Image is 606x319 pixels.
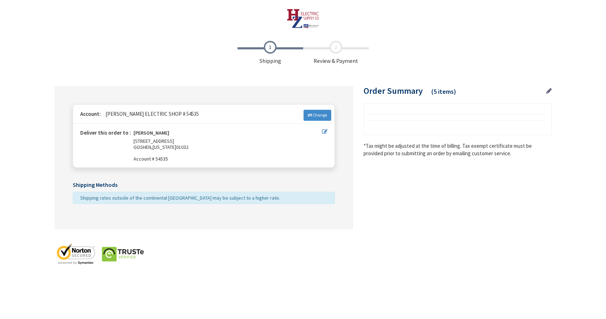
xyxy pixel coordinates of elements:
[73,182,335,188] h5: Shipping Methods
[80,195,280,201] span: Shipping rates outside of the continental [GEOGRAPHIC_DATA] may be subject to a higher rate.
[176,144,189,150] span: 01032
[153,144,176,150] span: [US_STATE]
[102,243,144,265] img: truste-seal.png
[364,142,552,157] : *Tax might be adjusted at the time of billing. Tax exempt certificate must be provided prior to s...
[364,85,423,96] span: Order Summary
[431,87,456,96] span: (5 items)
[133,130,169,138] strong: [PERSON_NAME]
[80,110,101,117] strong: Account:
[80,129,131,136] strong: Deliver this order to :
[303,41,369,65] span: Review & Payment
[287,9,319,28] img: HZ Electric Supply
[55,243,97,265] img: norton-seal.png
[133,144,153,150] span: GOSHEN,
[102,110,199,117] span: [PERSON_NAME] ELECTRIC SHOP # 54535
[133,156,322,162] span: Account # 54535
[313,112,327,118] span: Change
[133,138,174,144] span: [STREET_ADDRESS]
[304,110,331,120] a: Change
[238,41,303,65] span: Shipping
